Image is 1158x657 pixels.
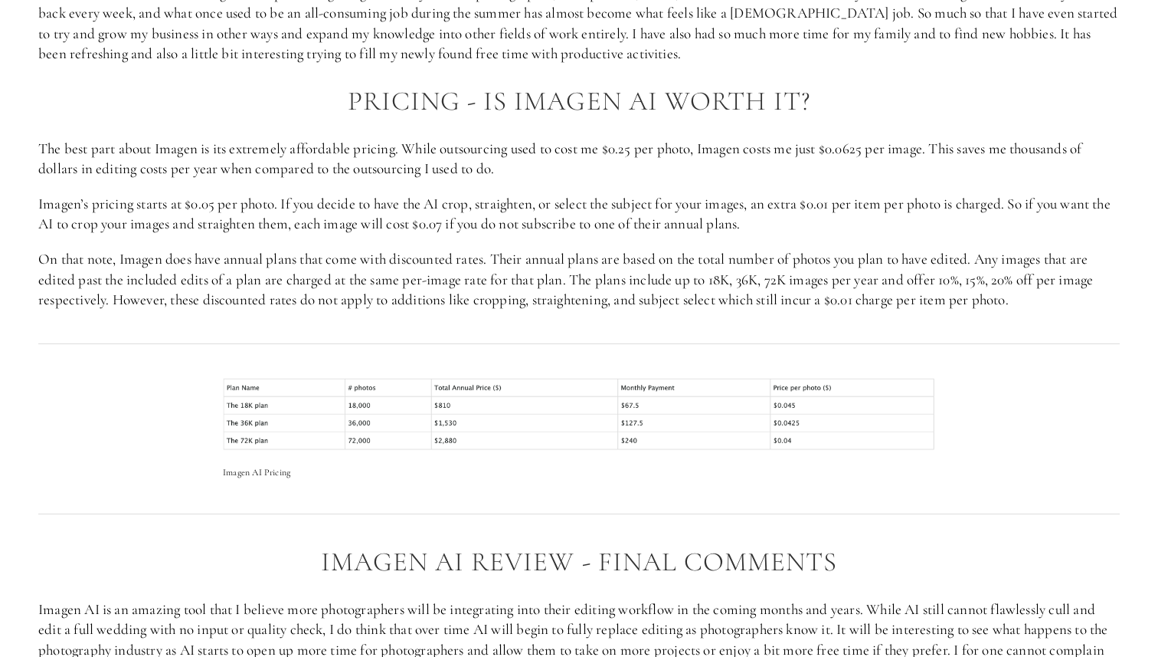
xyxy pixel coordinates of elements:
[223,465,935,480] p: Imagen AI Pricing
[38,547,1120,577] h2: Imagen AI Review - Final Comments
[38,194,1120,235] p: Imagen’s pricing starts at $0.05 per photo. If you decide to have the AI crop, straighten, or sel...
[38,139,1120,179] p: The best part about Imagen is its extremely affordable pricing. While outsourcing used to cost me...
[38,249,1120,310] p: On that note, Imagen does have annual plans that come with discounted rates. Their annual plans a...
[38,87,1120,117] h2: Pricing - Is Imagen AI worth it?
